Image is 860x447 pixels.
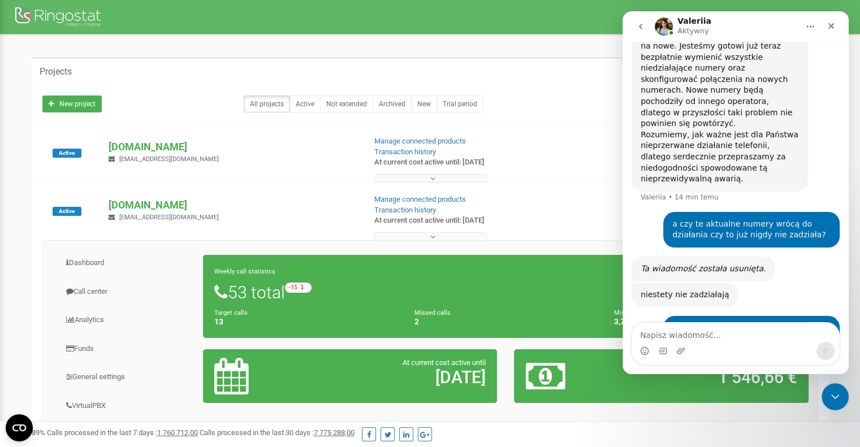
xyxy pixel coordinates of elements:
[403,358,486,367] span: At current cost active until
[40,67,72,77] h5: Projects
[374,157,555,168] p: At current cost active until: [DATE]
[374,147,436,156] a: Transaction history
[374,195,466,203] a: Manage connected products
[822,383,849,410] iframe: Intercom live chat
[614,318,797,326] h4: 3,77 %
[119,214,219,221] span: [EMAIL_ADDRESS][DOMAIN_NAME]
[53,207,81,216] span: Active
[623,11,849,374] iframe: Intercom live chat
[119,155,219,163] span: [EMAIL_ADDRESS][DOMAIN_NAME]
[310,368,486,387] h2: [DATE]
[414,318,598,326] h4: 2
[200,428,355,437] span: Calls processed in the last 30 days :
[244,96,290,112] a: All projects
[51,306,204,334] a: Analytics
[109,198,356,212] p: [DOMAIN_NAME]
[109,140,356,154] p: [DOMAIN_NAME]
[51,335,204,363] a: Funds
[285,283,312,293] small: -15
[6,414,33,441] button: Open CMP widget
[157,428,198,437] u: 1 760 712,00
[214,309,248,316] small: Target calls
[214,268,275,275] small: Weekly call statistics
[289,96,321,112] a: Active
[614,309,662,316] small: Missed call ratio
[374,137,466,145] a: Manage connected products
[622,368,797,387] h2: 1 546,66 €
[414,309,451,316] small: Missed calls
[411,96,437,112] a: New
[374,206,436,214] a: Transaction history
[437,96,483,112] a: Trial period
[51,278,204,306] a: Call center
[51,363,204,391] a: General settings
[42,96,102,112] a: New project
[53,149,81,158] span: Active
[214,318,397,326] h4: 13
[320,96,373,112] a: Not extended
[47,428,198,437] span: Calls processed in the last 7 days :
[373,96,412,112] a: Archived
[214,283,797,302] h1: 53 total
[51,249,204,277] a: Dashboard
[314,428,355,437] u: 7 775 288,00
[51,392,204,420] a: VirtualPBX
[374,215,555,226] p: At current cost active until: [DATE]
